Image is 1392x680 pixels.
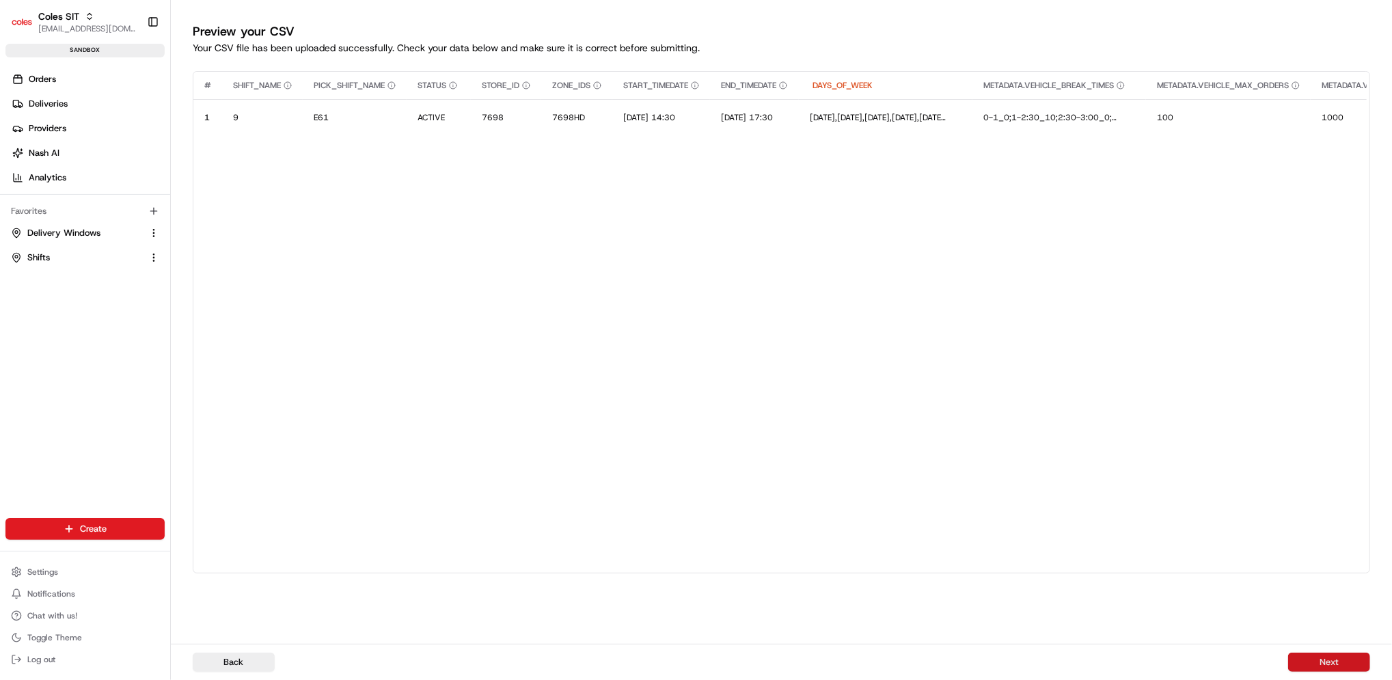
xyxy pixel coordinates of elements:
button: Back [193,653,275,672]
span: Toggle Theme [27,632,82,643]
a: Providers [5,118,170,139]
button: Edit METADATA.VEHICLE_BREAK_TIMES value [983,112,1135,123]
button: Edit STORE_ID value [482,112,530,123]
span: 100 [1157,112,1173,123]
button: Shifts [5,247,165,269]
span: END_TIMEDATE [721,80,776,91]
span: 9 [233,112,238,123]
img: Coles SIT [11,11,33,33]
span: Create [80,523,107,535]
a: Delivery Windows [11,227,143,239]
span: START_TIMEDATE [623,80,688,91]
div: sandbox [5,44,165,57]
button: Edit METADATA.VEHICLE_MAX_ORDERS value [1157,112,1300,123]
span: Notifications [27,588,75,599]
button: Edit END_TIMEDATE value [721,112,788,123]
span: 0-1_0;1-2:30_10;2:30-3:00_0;3:00-3:30_0;3:30-7:30_0;7:30-9:00_0 [983,112,1120,123]
span: ACTIVE [418,112,445,123]
button: Edit DAYS_OF_WEEK value [810,112,961,123]
a: 💻API Documentation [110,193,225,217]
span: Deliveries [29,98,68,110]
span: Shifts [27,251,50,264]
button: Create [5,518,165,540]
span: Orders [29,73,56,85]
span: Log out [27,654,55,665]
div: 📗 [14,200,25,210]
span: METADATA.VEHICLE_MAX_ORDERS [1157,80,1289,91]
button: Next [1288,653,1370,672]
a: Analytics [5,167,170,189]
span: METADATA.VEHICLE_BREAK_TIMES [983,80,1114,91]
span: 7698 [482,112,504,123]
span: [DATE] 14:30 [623,112,675,123]
button: Notifications [5,584,165,603]
div: 1 [204,112,211,123]
button: Edit SHIFT_NAME value [233,112,292,123]
div: Favorites [5,200,165,222]
span: Analytics [29,172,66,184]
div: We're available if you need us! [46,144,173,155]
button: Edit START_TIMEDATE value [623,112,699,123]
span: STORE_ID [482,80,519,91]
span: ZONE_IDS [552,80,590,91]
button: Chat with us! [5,606,165,625]
button: Edit PICK_SHIFT_NAME value [314,112,396,123]
div: Start new chat [46,131,224,144]
span: E61 [314,112,329,123]
span: 1000 [1322,112,1343,123]
span: SHIFT_NAME [233,80,281,91]
button: Start new chat [232,135,249,151]
span: Pylon [136,232,165,242]
button: Edit STATUS value [418,112,460,123]
button: Edit ZONE_IDS value [552,112,601,123]
button: Settings [5,562,165,582]
span: PICK_SHIFT_NAME [314,80,385,91]
span: Delivery Windows [27,227,100,239]
p: Your CSV file has been uploaded successfully. Check your data below and make sure it is correct b... [193,41,1370,55]
div: # [204,80,211,91]
a: Nash AI [5,142,170,164]
a: Orders [5,68,170,90]
span: Settings [27,567,58,577]
h1: Preview your CSV [193,22,1370,41]
a: Powered byPylon [96,231,165,242]
img: 1736555255976-a54dd68f-1ca7-489b-9aae-adbdc363a1c4 [14,131,38,155]
img: Nash [14,14,41,41]
div: 💻 [115,200,126,210]
a: Shifts [11,251,143,264]
span: API Documentation [129,198,219,212]
span: [DATE],[DATE],[DATE],[DATE],[DATE],[DATE],[DATE] [810,112,946,123]
p: Welcome 👋 [14,55,249,77]
a: 📗Knowledge Base [8,193,110,217]
button: Toggle Theme [5,628,165,647]
span: DAYS_OF_WEEK [813,80,873,91]
button: Coles SITColes SIT[EMAIL_ADDRESS][DOMAIN_NAME] [5,5,141,38]
span: [DATE] 17:30 [721,112,773,123]
span: STATUS [418,80,446,91]
button: [EMAIL_ADDRESS][DOMAIN_NAME] [38,23,136,34]
button: Delivery Windows [5,222,165,244]
span: 7698HD [552,112,585,123]
span: Providers [29,122,66,135]
span: Chat with us! [27,610,77,621]
button: Coles SIT [38,10,79,23]
a: Deliveries [5,93,170,115]
span: Nash AI [29,147,59,159]
button: Log out [5,650,165,669]
span: Knowledge Base [27,198,105,212]
input: Clear [36,88,226,103]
